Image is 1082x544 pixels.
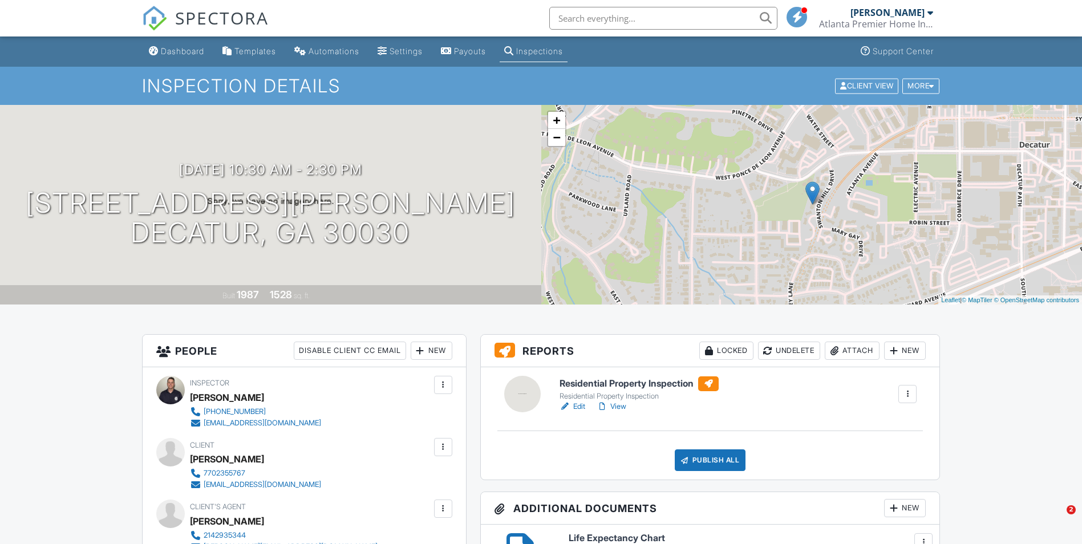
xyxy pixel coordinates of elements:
[143,335,466,367] h3: People
[856,41,938,62] a: Support Center
[161,46,204,56] div: Dashboard
[560,376,719,401] a: Residential Property Inspection Residential Property Inspection
[436,41,491,62] a: Payouts
[1043,505,1071,533] iframe: Intercom live chat
[190,479,321,490] a: [EMAIL_ADDRESS][DOMAIN_NAME]
[454,46,486,56] div: Payouts
[560,376,719,391] h6: Residential Property Inspection
[142,6,167,31] img: The Best Home Inspection Software - Spectora
[204,407,266,416] div: [PHONE_NUMBER]
[902,78,939,94] div: More
[142,76,941,96] h1: Inspection Details
[204,531,246,540] div: 2142935344
[218,41,281,62] a: Templates
[481,335,940,367] h3: Reports
[190,417,321,429] a: [EMAIL_ADDRESS][DOMAIN_NAME]
[548,129,565,146] a: Zoom out
[850,7,925,18] div: [PERSON_NAME]
[390,46,423,56] div: Settings
[884,342,926,360] div: New
[834,81,901,90] a: Client View
[516,46,563,56] div: Inspections
[994,297,1079,303] a: © OpenStreetMap contributors
[835,78,898,94] div: Client View
[234,46,276,56] div: Templates
[190,468,321,479] a: 7702355767
[190,441,214,449] span: Client
[873,46,934,56] div: Support Center
[884,499,926,517] div: New
[142,15,269,39] a: SPECTORA
[190,502,246,511] span: Client's Agent
[549,7,777,30] input: Search everything...
[548,112,565,129] a: Zoom in
[373,41,427,62] a: Settings
[560,401,585,412] a: Edit
[500,41,568,62] a: Inspections
[190,513,264,530] a: [PERSON_NAME]
[190,389,264,406] div: [PERSON_NAME]
[26,188,516,249] h1: [STREET_ADDRESS][PERSON_NAME] Decatur, GA 30030
[270,289,292,301] div: 1528
[962,297,992,303] a: © MapTiler
[560,392,719,401] div: Residential Property Inspection
[175,6,269,30] span: SPECTORA
[938,295,1082,305] div: |
[290,41,364,62] a: Automations (Basic)
[144,41,209,62] a: Dashboard
[941,297,960,303] a: Leaflet
[294,342,406,360] div: Disable Client CC Email
[190,379,229,387] span: Inspector
[481,492,940,525] h3: Additional Documents
[190,450,264,468] div: [PERSON_NAME]
[222,291,235,300] span: Built
[1067,505,1076,514] span: 2
[294,291,310,300] span: sq. ft.
[699,342,753,360] div: Locked
[758,342,820,360] div: Undelete
[309,46,359,56] div: Automations
[237,289,259,301] div: 1987
[569,533,926,543] h6: Life Expectancy Chart
[204,419,321,428] div: [EMAIL_ADDRESS][DOMAIN_NAME]
[597,401,626,412] a: View
[819,18,933,30] div: Atlanta Premier Home Inspections
[179,162,362,177] h3: [DATE] 10:30 am - 2:30 pm
[825,342,880,360] div: Attach
[190,406,321,417] a: [PHONE_NUMBER]
[204,469,245,478] div: 7702355767
[411,342,452,360] div: New
[675,449,746,471] div: Publish All
[204,480,321,489] div: [EMAIL_ADDRESS][DOMAIN_NAME]
[190,530,378,541] a: 2142935344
